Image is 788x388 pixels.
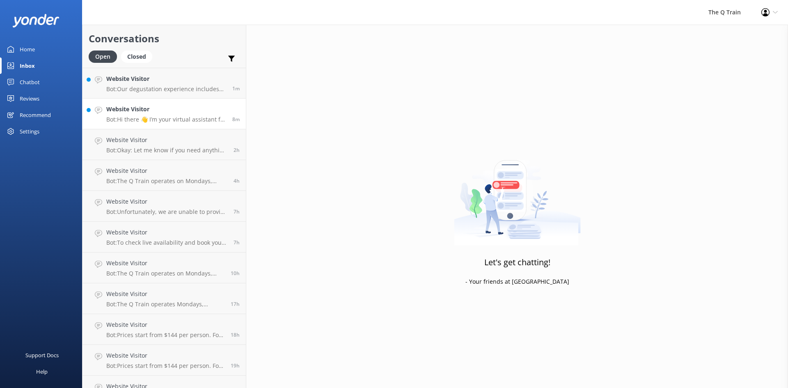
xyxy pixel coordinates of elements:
[20,41,35,57] div: Home
[82,314,246,345] a: Website VisitorBot:Prices start from $144 per person. For more details on current pricing and inc...
[106,270,224,277] p: Bot: The Q Train operates on Mondays, Thursdays, Fridays, Saturdays, and Sundays all year round, ...
[234,177,240,184] span: Sep 29 2025 12:17pm (UTC +10:00) Australia/Sydney
[121,52,156,61] a: Closed
[231,301,240,308] span: Sep 28 2025 10:27pm (UTC +10:00) Australia/Sydney
[231,270,240,277] span: Sep 29 2025 06:00am (UTC +10:00) Australia/Sydney
[234,239,240,246] span: Sep 29 2025 08:31am (UTC +10:00) Australia/Sydney
[82,160,246,191] a: Website VisitorBot:The Q Train operates on Mondays, Thursdays, Fridays, Saturdays, and Sundays al...
[106,177,227,185] p: Bot: The Q Train operates on Mondays, Thursdays, Fridays, Saturdays, and Sundays all year round, ...
[82,68,246,99] a: Website VisitorBot:Our degustation experience includes nut-free alterations upon request. Please ...
[234,147,240,154] span: Sep 29 2025 02:16pm (UTC +10:00) Australia/Sydney
[25,347,59,363] div: Support Docs
[20,107,51,123] div: Recommend
[20,57,35,74] div: Inbox
[20,90,39,107] div: Reviews
[106,289,224,298] h4: Website Visitor
[106,351,224,360] h4: Website Visitor
[89,31,240,46] h2: Conversations
[20,74,40,90] div: Chatbot
[82,222,246,253] a: Website VisitorBot:To check live availability and book your experience, please click [URL][DOMAIN...
[82,191,246,222] a: Website VisitorBot:Unfortunately, we are unable to provide [DEMOGRAPHIC_DATA] friendly meals as w...
[89,51,117,63] div: Open
[465,277,569,286] p: - Your friends at [GEOGRAPHIC_DATA]
[106,320,224,329] h4: Website Visitor
[82,99,246,129] a: Website VisitorBot:Hi there 👋 I’m your virtual assistant for The Q Train - here to help with any ...
[106,362,224,370] p: Bot: Prices start from $144 per person. For more details on current pricing and inclusions, pleas...
[82,253,246,283] a: Website VisitorBot:The Q Train operates on Mondays, Thursdays, Fridays, Saturdays, and Sundays al...
[232,116,240,123] span: Sep 29 2025 04:15pm (UTC +10:00) Australia/Sydney
[89,52,121,61] a: Open
[106,166,227,175] h4: Website Visitor
[232,85,240,92] span: Sep 29 2025 04:21pm (UTC +10:00) Australia/Sydney
[12,14,60,28] img: yonder-white-logo.png
[106,116,226,123] p: Bot: Hi there 👋 I’m your virtual assistant for The Q Train - here to help with any questions abou...
[106,301,224,308] p: Bot: The Q Train operates Mondays, Thursdays, Fridays, Saturdays, and Sundays all year round, exc...
[231,362,240,369] span: Sep 28 2025 08:27pm (UTC +10:00) Australia/Sydney
[106,197,227,206] h4: Website Visitor
[106,259,224,268] h4: Website Visitor
[20,123,39,140] div: Settings
[454,143,581,246] img: artwork of a man stealing a conversation from at giant smartphone
[106,74,226,83] h4: Website Visitor
[106,147,227,154] p: Bot: Okay: Let me know if you need anything else.
[106,105,226,114] h4: Website Visitor
[484,256,550,269] h3: Let's get chatting!
[121,51,152,63] div: Closed
[106,331,224,339] p: Bot: Prices start from $144 per person. For more details on current pricing and inclusions, pleas...
[106,85,226,93] p: Bot: Our degustation experience includes nut-free alterations upon request. Please ensure we are ...
[234,208,240,215] span: Sep 29 2025 08:42am (UTC +10:00) Australia/Sydney
[106,239,227,246] p: Bot: To check live availability and book your experience, please click [URL][DOMAIN_NAME].
[82,129,246,160] a: Website VisitorBot:Okay: Let me know if you need anything else.2h
[106,135,227,145] h4: Website Visitor
[106,228,227,237] h4: Website Visitor
[106,208,227,216] p: Bot: Unfortunately, we are unable to provide [DEMOGRAPHIC_DATA] friendly meals as we have not yet...
[82,345,246,376] a: Website VisitorBot:Prices start from $144 per person. For more details on current pricing and inc...
[82,283,246,314] a: Website VisitorBot:The Q Train operates Mondays, Thursdays, Fridays, Saturdays, and Sundays all y...
[36,363,48,380] div: Help
[231,331,240,338] span: Sep 28 2025 10:18pm (UTC +10:00) Australia/Sydney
